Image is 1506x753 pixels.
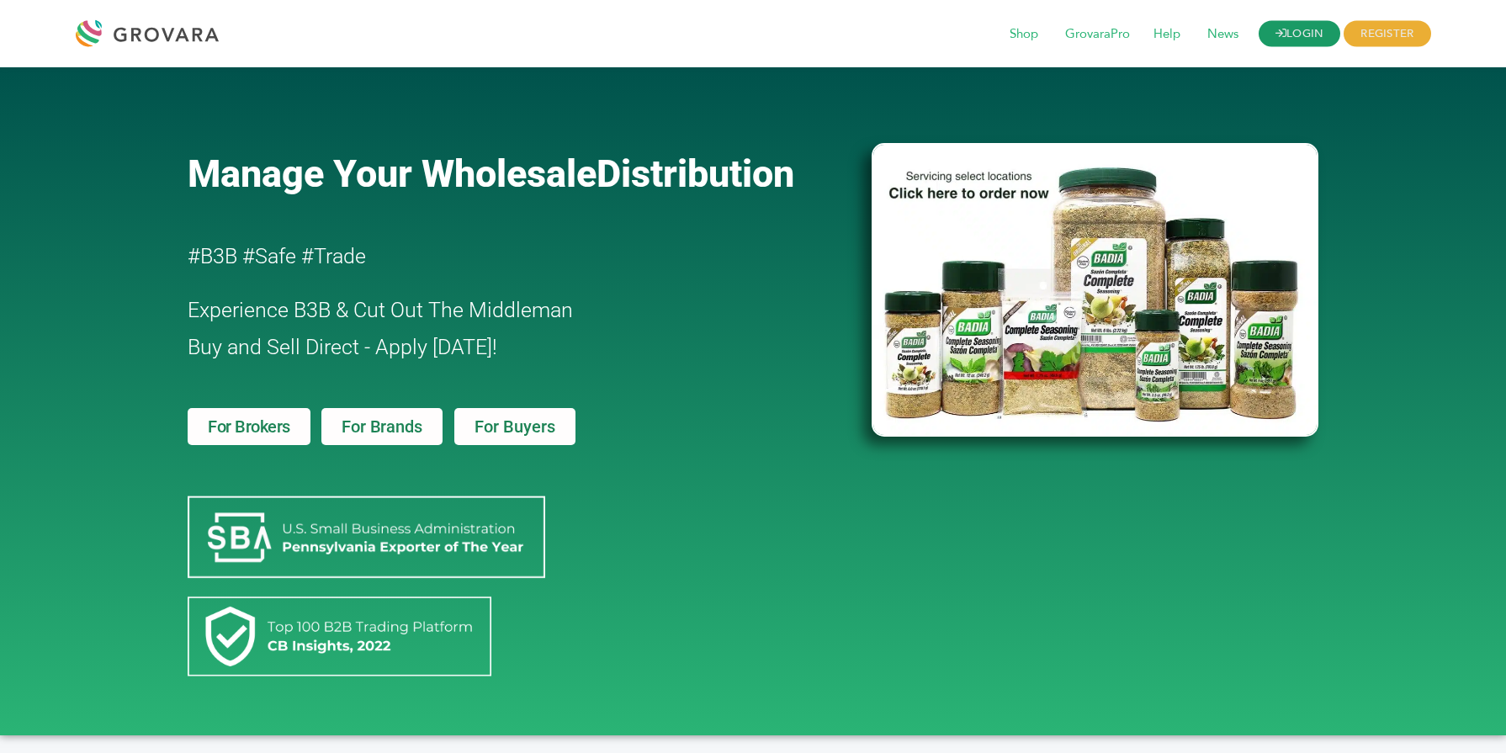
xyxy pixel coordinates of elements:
span: REGISTER [1344,21,1430,47]
a: For Brokers [188,408,310,445]
span: Shop [998,19,1050,50]
a: For Buyers [454,408,575,445]
span: Experience B3B & Cut Out The Middleman [188,298,573,322]
a: News [1196,25,1250,44]
span: News [1196,19,1250,50]
a: Help [1142,25,1192,44]
span: For Brands [342,418,422,435]
span: GrovaraPro [1053,19,1142,50]
span: For Brokers [208,418,290,435]
span: Help [1142,19,1192,50]
a: Shop [998,25,1050,44]
span: Distribution [597,151,794,196]
a: Manage Your WholesaleDistribution [188,151,844,196]
a: GrovaraPro [1053,25,1142,44]
span: Buy and Sell Direct - Apply [DATE]! [188,335,497,359]
span: Manage Your Wholesale [188,151,597,196]
h2: #B3B #Safe #Trade [188,238,775,275]
a: LOGIN [1259,21,1341,47]
a: For Brands [321,408,442,445]
span: For Buyers [475,418,555,435]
